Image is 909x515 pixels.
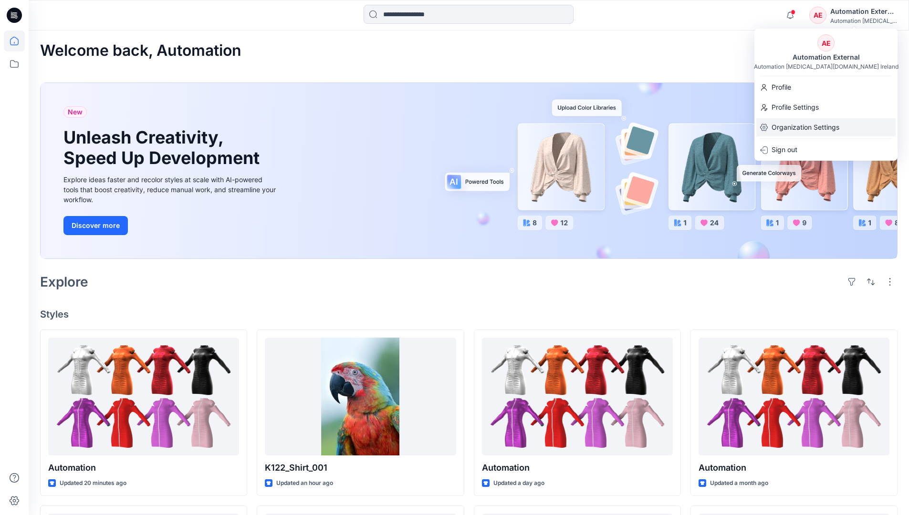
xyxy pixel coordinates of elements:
div: Explore ideas faster and recolor styles at scale with AI-powered tools that boost creativity, red... [63,175,278,205]
p: Updated 20 minutes ago [60,478,126,488]
p: Automation [48,461,239,474]
div: Automation [MEDICAL_DATA][DOMAIN_NAME] Ireland [754,63,899,70]
p: K122_Shirt_001 [265,461,456,474]
a: Profile Settings [754,98,898,116]
h4: Styles [40,309,898,320]
a: Profile [754,78,898,96]
button: Discover more [63,216,128,235]
p: Sign out [772,141,797,159]
a: Discover more [63,216,278,235]
p: Updated a month ago [710,478,768,488]
h1: Unleash Creativity, Speed Up Development [63,127,264,168]
p: Updated an hour ago [276,478,333,488]
p: Organization Settings [772,118,839,136]
div: AE [817,34,835,51]
div: Automation External [830,6,897,17]
p: Profile Settings [772,98,819,116]
a: Automation [482,338,673,455]
p: Automation [699,461,889,474]
a: Automation [48,338,239,455]
a: K122_Shirt_001 [265,338,456,455]
div: Automation External [787,51,866,63]
h2: Welcome back, Automation [40,42,241,60]
a: Automation [699,338,889,455]
div: Automation [MEDICAL_DATA]... [830,17,897,24]
a: Organization Settings [754,118,898,136]
h2: Explore [40,274,88,289]
p: Automation [482,461,673,474]
div: AE [809,7,826,24]
span: New [68,106,83,118]
p: Profile [772,78,791,96]
p: Updated a day ago [493,478,544,488]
